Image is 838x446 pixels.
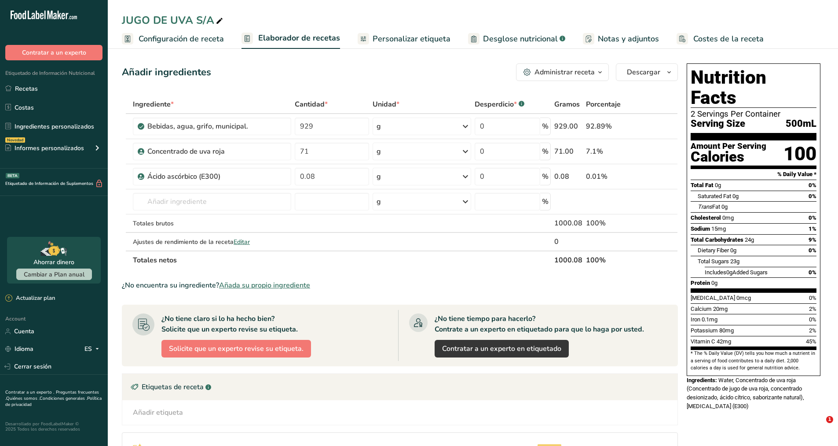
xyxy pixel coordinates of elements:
[435,340,569,358] a: Contratar a un experto en etiquetado
[586,171,636,182] div: 0.01%
[691,338,715,345] span: Vitamin C
[554,171,582,182] div: 0.08
[809,247,816,254] span: 0%
[586,121,636,132] div: 92.89%
[161,313,298,335] div: ¿No tiene claro si lo ha hecho bien? Solicite que un experto revise su etiqueta.
[719,327,734,334] span: 80mg
[726,269,732,276] span: 0g
[583,29,659,49] a: Notas y adjuntos
[553,251,584,269] th: 1000.08
[133,193,291,210] input: Añadir ingrediente
[809,316,816,323] span: 0%
[24,270,84,279] span: Cambiar a Plan anual
[808,416,829,437] iframe: Intercom live chat
[16,269,92,280] button: Cambiar a Plan anual
[554,146,582,157] div: 71.00
[745,236,754,243] span: 24g
[122,12,225,28] div: JUGO DE UVA S/A
[5,389,54,395] a: Contratar a un experto .
[691,225,710,232] span: Sodium
[377,121,381,132] div: g
[713,306,728,312] span: 20mg
[705,269,768,276] span: Includes Added Sugars
[373,99,399,110] span: Unidad
[475,99,524,110] div: Desperdicio
[721,203,728,210] span: 0g
[122,65,211,80] div: Añadir ingredientes
[783,142,816,166] div: 100
[809,306,816,312] span: 2%
[5,294,55,303] div: Actualizar plan
[691,280,710,286] span: Protein
[122,280,678,291] div: ¿No encuentra su ingrediente?
[6,395,40,402] a: Quiénes somos .
[483,33,558,45] span: Desglose nutricional
[122,374,677,400] div: Etiquetas de receta
[730,247,736,254] span: 0g
[377,171,381,182] div: g
[711,225,726,232] span: 15mg
[598,33,659,45] span: Notas y adjuntos
[691,316,700,323] span: Iron
[698,247,729,254] span: Dietary Fiber
[554,236,582,247] div: 0
[809,214,816,221] span: 0%
[691,182,714,188] span: Total Fat
[691,327,718,334] span: Potassium
[40,395,87,402] a: Condiciones generales .
[234,238,250,246] span: Editar
[169,343,304,354] span: Solicite que un experto revise su etiqueta.
[717,338,731,345] span: 42mg
[586,146,636,157] div: 7.1%
[809,236,816,243] span: 9%
[5,395,102,408] a: Política de privacidad
[516,63,609,81] button: Administrar receta
[732,193,739,199] span: 0g
[711,280,717,286] span: 0g
[133,407,183,418] div: Añadir etiqueta
[133,237,291,247] div: Ajustes de rendimiento de la receta
[133,99,174,110] span: Ingrediente
[698,258,729,265] span: Total Sugars
[5,341,33,357] a: Idioma
[809,225,816,232] span: 1%
[691,169,816,180] section: % Daily Value *
[691,118,745,129] span: Serving Size
[691,142,766,151] div: Amount Per Serving
[295,99,328,110] span: Cantidad
[586,99,621,110] span: Porcentaje
[687,377,804,409] span: Water, Concentrado de uva roja (Concentrado de jugo de uva roja, concentrado desionizado, ácido c...
[809,295,816,301] span: 0%
[691,151,766,163] div: Calories
[691,236,743,243] span: Total Carbohydrates
[147,171,257,182] div: Ácido ascórbico (E300)
[373,33,450,45] span: Personalizar etiqueta
[468,29,565,49] a: Desglose nutricional
[147,121,257,132] div: Bebidas, agua, grifo, municipal.
[693,33,764,45] span: Costes de la receta
[554,218,582,229] div: 1000.08
[698,193,731,199] span: Saturated Fat
[554,121,582,132] div: 929.00
[586,218,636,229] div: 100%
[84,344,102,354] div: ES
[147,146,257,157] div: Concentrado de uva roja
[139,33,224,45] span: Configuración de receta
[809,193,816,199] span: 0%
[358,29,450,49] a: Personalizar etiqueta
[677,29,764,49] a: Costes de la receta
[702,316,717,323] span: 0.1mg
[5,45,102,60] button: Contratar a un experto
[131,251,553,269] th: Totales netos
[258,32,340,44] span: Elaborador de recetas
[435,313,644,335] div: ¿No tiene tiempo para hacerlo? Contrate a un experto en etiquetado para que lo haga por usted.
[698,203,712,210] i: Trans
[5,144,84,153] div: Informes personalizados
[786,118,816,129] span: 500mL
[691,214,721,221] span: Cholesterol
[33,258,74,267] div: Ahorrar dinero
[736,295,751,301] span: 0mcg
[5,137,25,143] div: Novedad
[715,182,721,188] span: 0g
[219,280,310,291] span: Añada su propio ingrediente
